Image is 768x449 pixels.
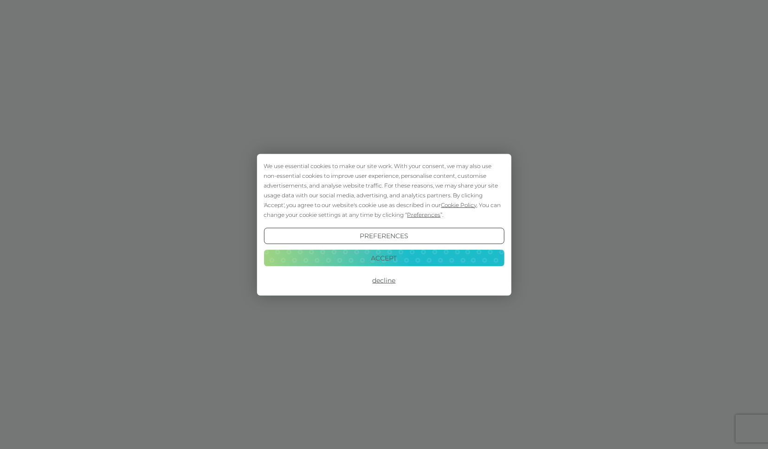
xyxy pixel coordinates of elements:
button: Accept [264,250,504,267]
div: We use essential cookies to make our site work. With your consent, we may also use non-essential ... [264,161,504,219]
div: Cookie Consent Prompt [257,154,511,295]
span: Cookie Policy [441,201,477,208]
button: Decline [264,272,504,289]
span: Preferences [407,211,440,218]
button: Preferences [264,228,504,244]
